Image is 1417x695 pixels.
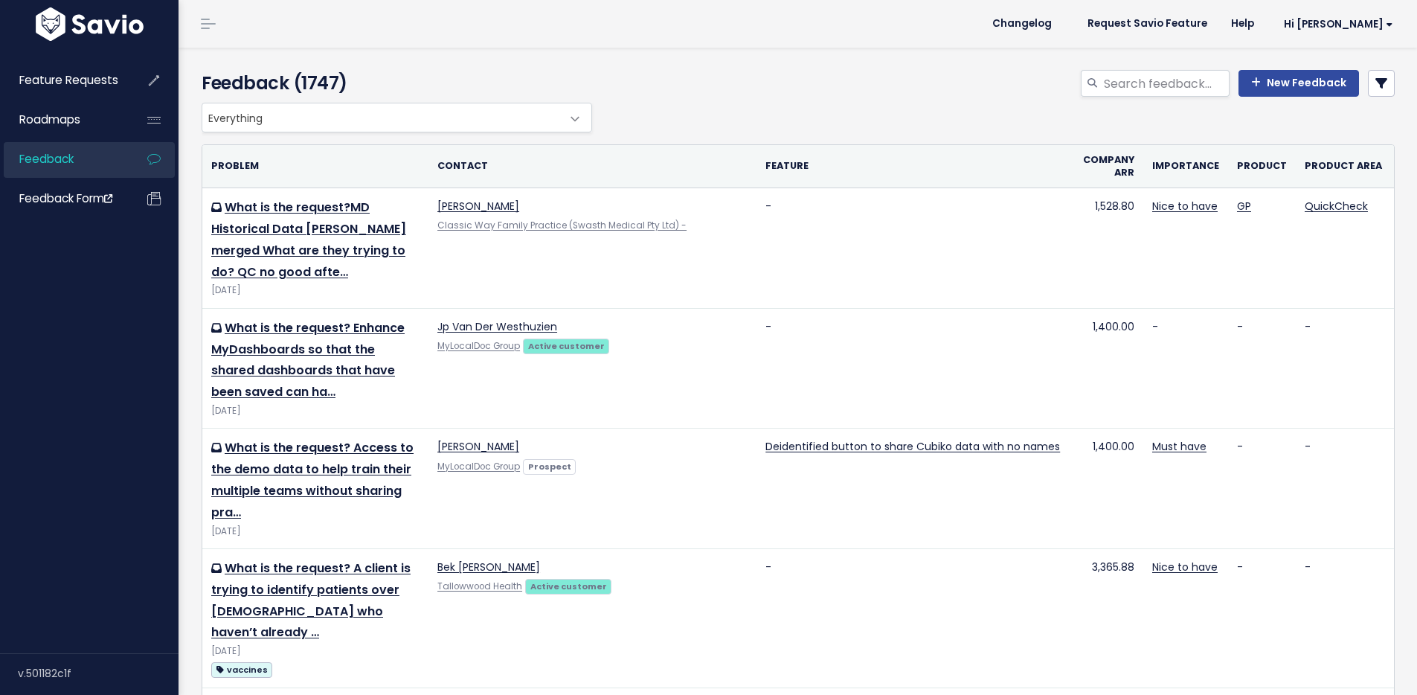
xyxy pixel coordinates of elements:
[528,461,571,473] strong: Prospect
[1296,429,1394,549] td: -
[1069,308,1143,429] td: 1,400.00
[1069,145,1143,188] th: Company ARR
[756,308,1069,429] td: -
[32,7,147,41] img: logo-white.9d6f32f41409.svg
[1143,145,1228,188] th: Importance
[437,319,557,334] a: Jp Van Der Westhuzien
[1296,145,1394,188] th: Product Area
[19,151,74,167] span: Feedback
[1102,70,1230,97] input: Search feedback...
[1266,13,1405,36] a: Hi [PERSON_NAME]
[202,145,428,188] th: Problem
[1152,439,1206,454] a: Must have
[992,19,1052,29] span: Changelog
[1152,560,1218,574] a: Nice to have
[211,644,420,659] div: [DATE]
[211,660,272,679] a: vaccines
[437,340,520,352] a: MyLocalDoc Group
[1069,429,1143,549] td: 1,400.00
[202,70,585,97] h4: Feedback (1747)
[1152,199,1218,214] a: Nice to have
[211,403,420,419] div: [DATE]
[211,319,405,400] a: What is the request? Enhance MyDashboards so that the shared dashboards that have been saved can ha…
[1228,145,1296,188] th: Product
[4,63,123,97] a: Feature Requests
[437,560,540,574] a: Bek [PERSON_NAME]
[19,190,112,206] span: Feedback form
[437,199,519,214] a: [PERSON_NAME]
[756,188,1069,309] td: -
[1069,188,1143,309] td: 1,528.80
[1228,549,1296,688] td: -
[1228,308,1296,429] td: -
[211,439,414,520] a: What is the request? Access to the demo data to help train their multiple teams without sharing pra…
[1069,549,1143,688] td: 3,365.88
[1219,13,1266,35] a: Help
[765,439,1060,454] a: Deidentified button to share Cubiko data with no names
[1143,308,1228,429] td: -
[4,103,123,137] a: Roadmaps
[756,145,1069,188] th: Feature
[756,549,1069,688] td: -
[211,560,411,641] a: What is the request? A client is trying to identify patients over [DEMOGRAPHIC_DATA] who haven’t ...
[1238,70,1359,97] a: New Feedback
[4,142,123,176] a: Feedback
[437,461,520,473] a: MyLocalDoc Group
[211,199,406,280] a: What is the request?MD Historical Data [PERSON_NAME] merged What are they trying to do? QC no goo...
[437,439,519,454] a: [PERSON_NAME]
[525,578,611,593] a: Active customer
[19,72,118,88] span: Feature Requests
[528,340,605,352] strong: Active customer
[437,220,687,231] a: Classic Way Family Practice (Swasth Medical Pty Ltd) -
[1296,308,1394,429] td: -
[211,662,272,678] span: vaccines
[18,654,179,693] div: v.501182c1f
[202,103,592,132] span: Everything
[1076,13,1219,35] a: Request Savio Feature
[1296,549,1394,688] td: -
[428,145,756,188] th: Contact
[211,524,420,539] div: [DATE]
[202,103,562,132] span: Everything
[1284,19,1393,30] span: Hi [PERSON_NAME]
[523,458,576,473] a: Prospect
[19,112,80,127] span: Roadmaps
[1237,199,1251,214] a: GP
[437,580,522,592] a: Tallowwood Health
[211,283,420,298] div: [DATE]
[523,338,609,353] a: Active customer
[1305,199,1368,214] a: QuickCheck
[530,580,607,592] strong: Active customer
[4,182,123,216] a: Feedback form
[1228,429,1296,549] td: -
